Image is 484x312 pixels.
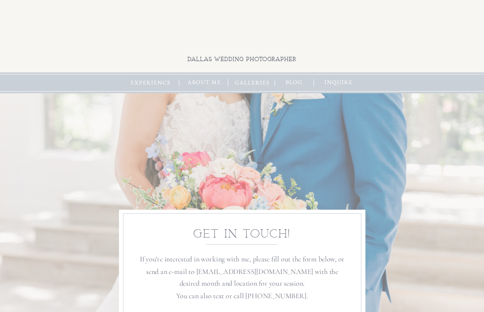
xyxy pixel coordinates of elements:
a: inquire [322,78,356,87]
h2: get in touch! [165,223,319,244]
b: dallas wedding photographer [188,56,296,62]
a: experience [129,79,172,87]
a: galleries [233,79,272,87]
a: blog [281,78,307,87]
p: If you’re interested in working with me, please fill out the form below, or send an e-mail to [EM... [137,253,348,302]
a: about me [185,78,224,87]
